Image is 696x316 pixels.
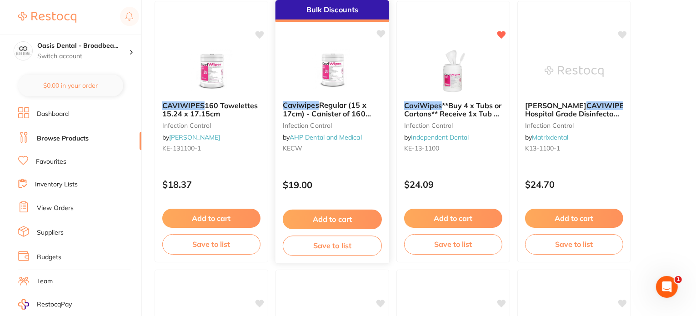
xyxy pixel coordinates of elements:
[404,179,502,190] p: $24.09
[525,101,639,135] span: (1) Hospital Grade Disinfectant Wipes Canister (160 wipes) 15x17cm
[162,101,258,118] span: 160 Towelettes 15.24 x 17.15cm
[283,210,382,229] button: Add to cart
[525,122,623,129] small: infection control
[37,204,74,213] a: View Orders
[37,253,61,262] a: Budgets
[18,12,76,23] img: Restocq Logo
[37,300,72,309] span: RestocqPay
[424,49,483,94] img: CaviWipes **Buy 4 x Tubs or Cartons** Receive 1x Tub or Carton Free** Promo Code Q1202506**
[35,180,78,189] a: Inventory Lists
[162,101,260,118] b: CAVIWIPES 160 Towelettes 15.24 x 17.15cm
[283,100,319,110] em: Caviwipes
[37,277,53,286] a: Team
[37,228,64,237] a: Suppliers
[162,144,201,152] span: KE-131100-1
[283,144,302,152] span: KECW
[283,180,382,190] p: $19.00
[18,75,123,96] button: $0.00 in your order
[37,110,69,119] a: Dashboard
[404,209,502,228] button: Add to cart
[36,157,66,166] a: Favourites
[675,276,682,283] span: 1
[545,49,604,94] img: KERR CAVIWIPES (1) Hospital Grade Disinfectant Wipes Canister (160 wipes) 15x17cm
[162,209,260,228] button: Add to cart
[411,133,469,141] a: Independent Dental
[656,276,678,298] iframe: Intercom live chat
[586,101,629,110] em: CAVIWIPES
[162,133,220,141] span: by
[404,101,502,118] b: CaviWipes **Buy 4 x Tubs or Cartons** Receive 1x Tub or Carton Free** Promo Code Q1202506**
[37,41,129,50] h4: Oasis Dental - Broadbeach
[37,52,129,61] p: Switch account
[525,144,560,152] span: K13-1100-1
[525,234,623,254] button: Save to list
[404,234,502,254] button: Save to list
[162,101,205,110] em: CAVIWIPES
[532,133,568,141] a: Matrixdental
[404,133,469,141] span: by
[18,7,76,28] a: Restocq Logo
[283,121,382,129] small: infection control
[404,101,501,135] span: **Buy 4 x Tubs or Cartons** Receive 1x Tub or Carton Free** Promo Code Q1202506**
[525,101,623,118] b: KERR CAVIWIPES (1) Hospital Grade Disinfectant Wipes Canister (160 wipes) 15x17cm
[37,134,89,143] a: Browse Products
[302,48,362,94] img: Caviwipes Regular (15 x 17cm) - Canister of 160 Wipes
[169,133,220,141] a: [PERSON_NAME]
[283,236,382,256] button: Save to list
[162,234,260,254] button: Save to list
[525,101,586,110] span: [PERSON_NAME]
[283,101,382,118] b: Caviwipes Regular (15 x 17cm) - Canister of 160 Wipes
[283,133,362,141] span: by
[525,209,623,228] button: Add to cart
[404,122,502,129] small: infection control
[18,299,72,310] a: RestocqPay
[404,101,442,110] em: CaviWipes
[14,42,32,60] img: Oasis Dental - Broadbeach
[162,122,260,129] small: infection control
[290,133,362,141] a: AHP Dental and Medical
[404,144,439,152] span: KE-13-1100
[283,100,371,126] span: Regular (15 x 17cm) - Canister of 160 Wipes
[18,299,29,310] img: RestocqPay
[182,49,241,94] img: CAVIWIPES 160 Towelettes 15.24 x 17.15cm
[162,179,260,190] p: $18.37
[525,179,623,190] p: $24.70
[525,133,568,141] span: by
